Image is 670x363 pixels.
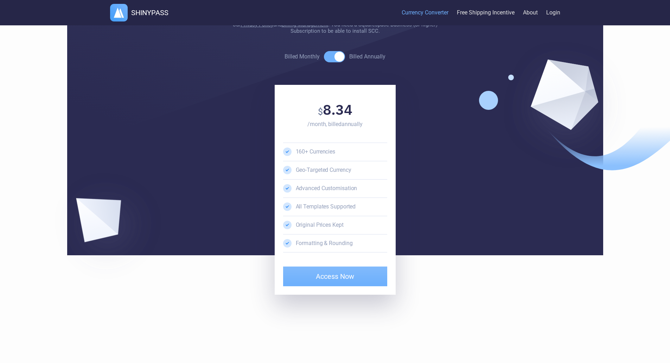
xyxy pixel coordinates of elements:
li: Advanced Customisation [283,179,387,198]
button: Access Now [283,267,387,286]
a: Currency Converter [402,2,448,24]
div: /month, billed [283,120,387,129]
img: logo.webp [110,4,128,21]
a: Free Shipping Incentive [457,2,515,24]
a: About [523,2,538,24]
a: Login [546,2,560,24]
li: All Templates Supported [283,198,387,216]
h1: SHINYPASS [131,8,168,17]
li: Geo-Targeted Currency [283,161,387,179]
li: Original Prices Kept [283,216,387,234]
li: Formatting & Rounding [283,234,387,252]
span: Billed Annually [349,52,386,61]
span: annually [342,121,363,127]
span: Billed Monthly [285,52,320,61]
li: 160+ Currencies [283,143,387,161]
span: 8.34 [323,100,352,119]
span: $ [318,107,323,117]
